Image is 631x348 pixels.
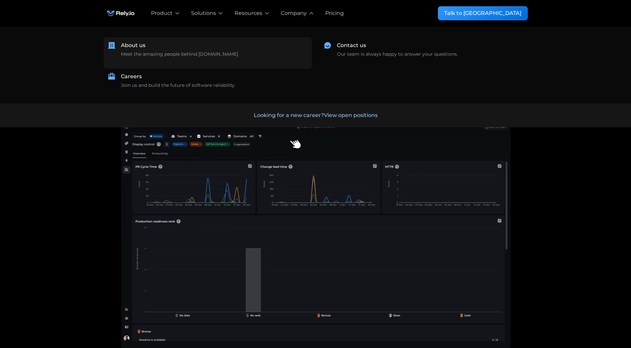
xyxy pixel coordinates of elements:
[104,69,312,93] a: CareersJoin us and build the future of software reliability.
[325,9,344,17] a: Pricing
[104,37,312,69] a: About usMeet the amazing people behind [DOMAIN_NAME]‍
[121,82,236,89] div: Join us and build the future of software reliability.
[320,37,528,62] a: Contact usOur team is always happy to answer your questions.
[337,51,458,58] div: Our team is always happy to answer your questions.
[438,6,528,20] a: Talk to [GEOGRAPHIC_DATA]
[281,9,307,17] div: Company
[444,9,521,17] div: Talk to [GEOGRAPHIC_DATA]
[11,103,620,127] a: Looking for a new career?View open positions
[104,7,138,20] a: home
[121,41,145,49] div: About us
[121,51,238,65] div: Meet the amazing people behind [DOMAIN_NAME] ‍
[254,111,378,119] div: Looking for a new career?
[337,41,366,49] div: Contact us
[151,9,173,17] div: Product
[121,73,142,81] div: Careers
[587,304,622,339] iframe: Chatbot
[324,112,378,118] span: View open positions
[104,7,138,20] img: Rely.io logo
[191,9,216,17] div: Solutions
[235,9,262,17] div: Resources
